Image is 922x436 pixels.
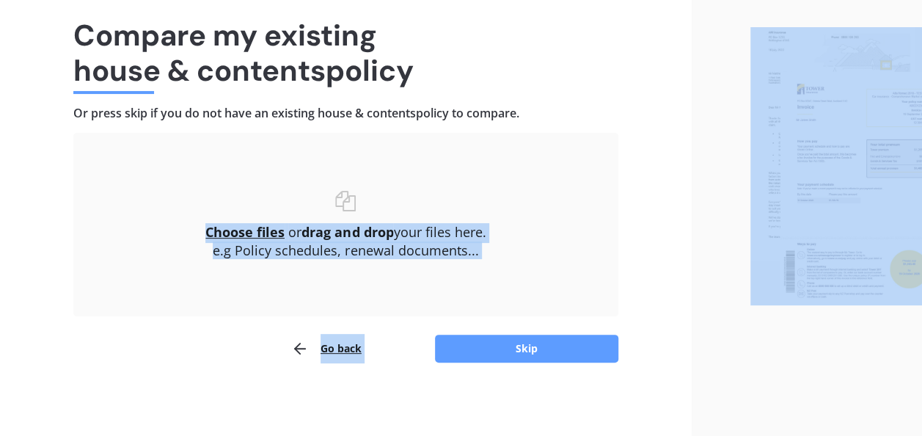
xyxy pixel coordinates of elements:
span: or your files here. [205,223,486,241]
div: e.g Policy schedules, renewal documents... [103,243,589,259]
h4: Or press skip if you do not have an existing house & contents policy to compare. [73,106,618,121]
b: drag and drop [301,223,393,241]
button: Skip [435,335,618,363]
u: Choose files [205,223,285,241]
button: Go back [291,334,362,363]
h1: Compare my existing house & contents policy [73,18,618,88]
img: files.webp [750,27,922,305]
